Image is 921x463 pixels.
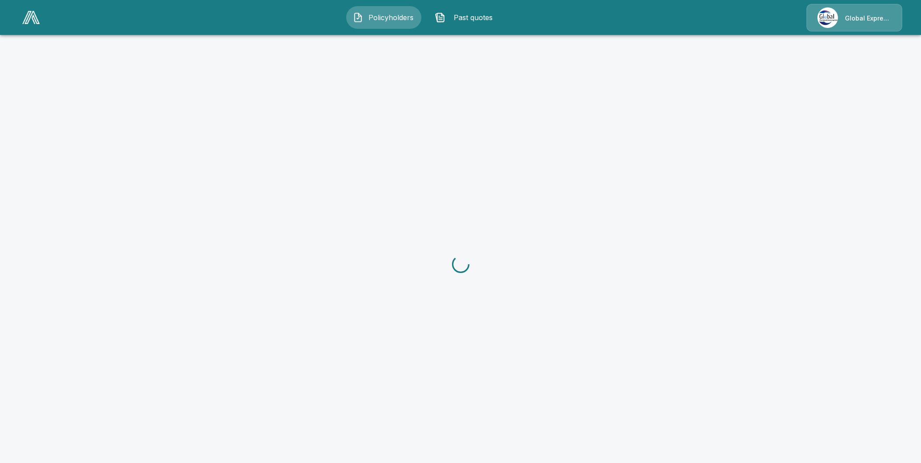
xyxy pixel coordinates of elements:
[346,6,421,29] button: Policyholders IconPolicyholders
[435,12,445,23] img: Past quotes Icon
[845,14,891,23] p: Global Express Underwriters
[817,7,838,28] img: Agency Icon
[353,12,363,23] img: Policyholders Icon
[22,11,40,24] img: AA Logo
[428,6,504,29] button: Past quotes IconPast quotes
[806,4,902,31] a: Agency IconGlobal Express Underwriters
[449,12,497,23] span: Past quotes
[367,12,415,23] span: Policyholders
